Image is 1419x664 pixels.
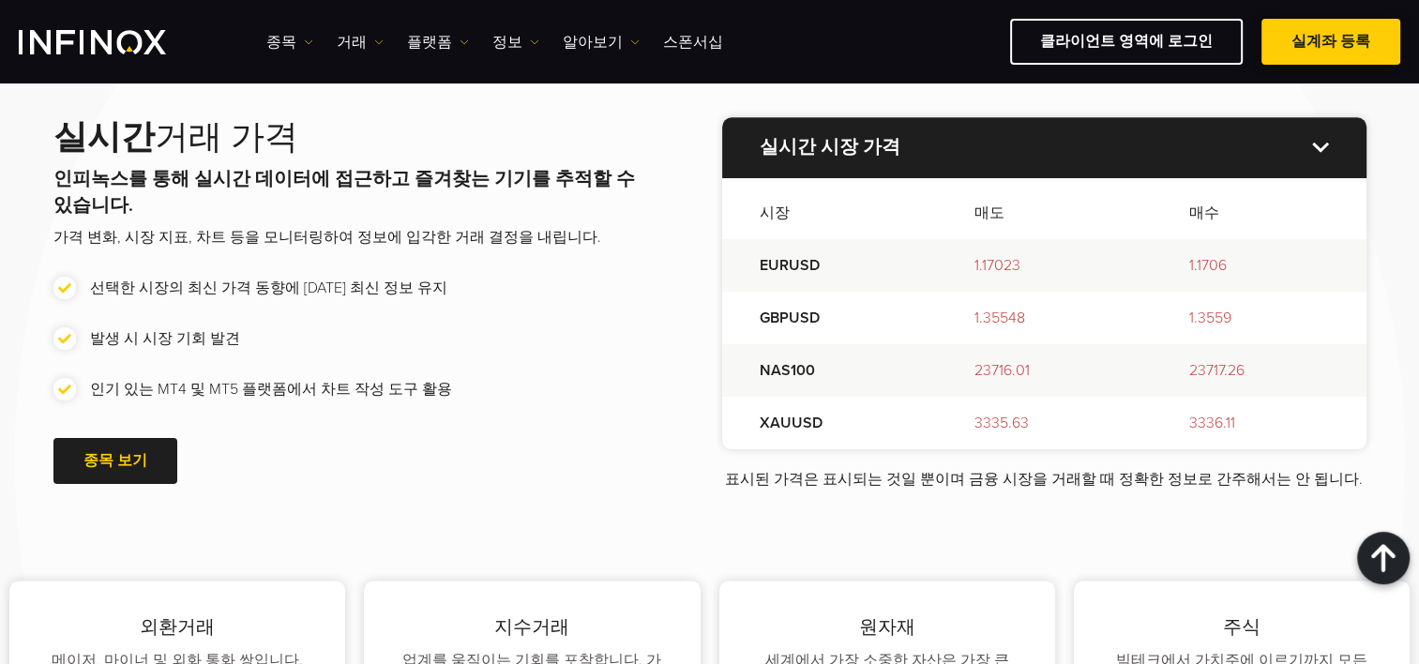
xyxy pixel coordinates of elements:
[407,31,469,53] a: 플랫폼
[53,168,635,217] strong: 인피녹스를 통해 실시간 데이터에 접근하고 즐겨찾는 기기를 추적할 수 있습니다.
[1152,292,1366,344] td: 1.3559
[19,30,210,54] a: INFINOX Logo
[266,31,313,53] a: 종목
[53,117,155,158] strong: 실시간
[492,31,539,53] a: 정보
[1152,344,1366,397] td: 23717.26
[722,397,937,449] td: XAUUSD
[337,31,384,53] a: 거래
[47,613,308,641] p: 외환거래
[722,177,937,239] th: 시장
[722,468,1366,490] p: 표시된 가격은 표시되는 것일 뿐이며 금융 시장을 거래할 때 정확한 정보로 간주해서는 안 됩니다.
[53,117,647,158] h2: 거래 가격
[937,292,1152,344] td: 1.35548
[53,277,647,299] li: 선택한 시장의 최신 가격 동향에 [DATE] 최신 정보 유지
[760,136,900,158] strong: 실시간 시장 가격
[937,344,1152,397] td: 23716.01
[663,31,723,53] a: 스폰서십
[722,239,937,292] td: EURUSD
[722,344,937,397] td: NAS100
[53,226,647,249] p: 가격 변화, 시장 지표, 차트 등을 모니터링하여 정보에 입각한 거래 결정을 내립니다.
[1152,397,1366,449] td: 3336.11
[53,327,647,350] li: 발생 시 시장 기회 발견
[53,378,647,400] li: 인기 있는 MT4 및 MT5 플랫폼에서 차트 작성 도구 활용
[937,177,1152,239] th: 매도
[1261,19,1400,65] a: 실계좌 등록
[722,292,937,344] td: GBPUSD
[1111,613,1372,641] p: 주식
[1152,239,1366,292] td: 1.1706
[53,438,177,484] a: 종목 보기
[937,397,1152,449] td: 3335.63
[757,613,1018,641] p: 원자재
[563,31,640,53] a: 알아보기
[401,613,662,641] p: 지수거래
[937,239,1152,292] td: 1.17023
[1152,177,1366,239] th: 매수
[1010,19,1243,65] a: 클라이언트 영역에 로그인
